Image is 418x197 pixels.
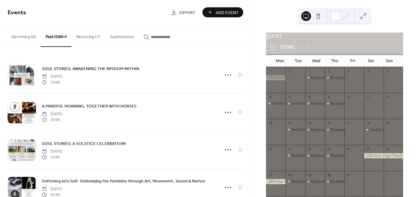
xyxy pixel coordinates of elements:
div: Restorative Yoga & Sound Bath (co-ed) [305,75,325,80]
div: Slow Flow & Restorative Yoga (women) [291,101,356,106]
div: 15 [307,121,312,125]
div: 30 [326,173,331,177]
div: Meditate & Create (co-ed) [330,179,374,184]
div: 13 [268,121,272,125]
div: 4 [366,69,370,73]
span: 10:00 [42,154,62,160]
div: 17 [346,121,351,125]
div: 7 [287,95,292,99]
div: 28 [287,173,292,177]
span: Events [8,7,26,19]
div: Meditate & Create (co-ed) [330,153,374,158]
button: Upcoming (8) [6,25,41,46]
div: 14 [287,121,292,125]
div: Mon [271,55,289,67]
div: Slow Flow & Restorative Yoga (women) [285,127,305,132]
div: 20 [268,147,272,151]
span: 10:00 [42,117,62,122]
div: Restorative Yoga & Sound Bath (co-ed) [305,179,325,184]
div: 6 [268,95,272,99]
span: Softening into Self- Embodying the Feminine through Art, Movement, Sound & Nature [42,178,206,185]
div: Meditate & Create (co-ed) [325,153,344,158]
div: Restorative Yoga & Sound Bath (co-ed) [311,101,376,106]
div: 27 [268,173,272,177]
span: [DATE] [42,111,62,117]
span: [DATE] [42,149,62,154]
div: Thu [326,55,344,67]
div: Fri [344,55,362,67]
a: Softening into Self- Embodying the Feminine through Art, Movement, Sound & Nature [42,178,206,185]
div: 18 [366,121,370,125]
div: Meditate & Create (co-ed) [325,101,344,106]
div: Slow Flow & Restorative Yoga (women) [285,179,305,184]
div: 30 [287,69,292,73]
div: 2 [385,173,390,177]
div: 21 [287,147,292,151]
span: Add Event [216,9,239,16]
div: 200 hour Yoga Teacher Training [364,153,403,158]
span: A MINDFUL MORNING, TOGETHER WITH HORSES [42,103,136,110]
a: A MINDFUL MORNING, TOGETHER WITH HORSES [42,103,136,110]
span: [DATE] [42,74,62,79]
button: Recurring (7) [71,25,105,46]
div: 5 [385,69,390,73]
div: Slow Flow & Restorative Yoga (women) [291,153,356,158]
div: 2 [326,69,331,73]
div: Restorative Yoga & Sound Bath (co-ed) [311,75,376,80]
div: Meditate & Create (co-ed) [325,179,344,184]
div: 24 [346,147,351,151]
button: Add Event [202,7,243,17]
div: Slow Flow & Restorative Yoga (women) [291,179,356,184]
div: Full Moon Sister Circle [271,101,309,106]
div: Slow Flow & Restorative Yoga (women) [285,153,305,158]
div: Restorative Yoga & Sound Bath (co-ed) [305,127,325,132]
div: Slow Flow & Restorative Yoga (women) [291,127,356,132]
div: Meditate & Create (co-ed) [330,127,374,132]
div: Restorative Yoga & Sound Bath (co-ed) [311,153,376,158]
div: 9 [326,95,331,99]
div: [DATE] [266,33,403,40]
div: Meditate & Create (co-ed) [325,127,344,132]
div: Wed [307,55,326,67]
button: Submissions [105,25,139,46]
div: Tue [289,55,307,67]
div: 10 [346,95,351,99]
div: Meditate & Create (co-ed) [325,75,344,80]
div: 25 [366,147,370,151]
button: Past (100+) [41,25,71,47]
div: 23 [326,147,331,151]
span: 13:00 [42,79,62,85]
div: 31 [346,173,351,177]
a: SOUL STORIES: AWAKENING THE WISDOM WITHIN [42,65,139,72]
div: Meditate & Create (co-ed) [330,101,374,106]
div: 1 [366,173,370,177]
div: Sun [380,55,398,67]
span: Export [179,9,195,16]
div: Slow Flow & Restorative Yoga (women) [285,101,305,106]
div: 3 [346,69,351,73]
div: 200 hour Yoga Teacher Training [266,179,285,184]
div: Restorative Yoga & Sound Bath (co-ed) [305,153,325,158]
div: Restorative Yoga & Sound Bath (co-ed) [311,127,376,132]
div: 29 [268,69,272,73]
div: 19 [385,121,390,125]
div: 12 [385,95,390,99]
a: SOUL STORIES: A SOLSTICE CELEBRATION! [42,140,126,147]
div: 8 [307,95,312,99]
div: Restorative Yoga & Sound Bath (co-ed) [305,101,325,106]
div: Chakra Journey: An Energy Exploration Through the Healing Arts [364,127,383,132]
div: 200 hour Yoga Teacher Training [266,75,285,80]
span: SOUL STORIES: AWAKENING THE WISDOM WITHIN [42,66,139,72]
div: 16 [326,121,331,125]
span: [DATE] [42,186,62,192]
a: Export [166,7,200,17]
button: 12Today [269,43,297,51]
div: Sat [362,55,380,67]
div: Full Moon Sister Circle [266,101,285,106]
div: Restorative Yoga & Sound Bath (co-ed) [311,179,376,184]
div: 26 [385,147,390,151]
div: 1 [307,69,312,73]
div: 29 [307,173,312,177]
